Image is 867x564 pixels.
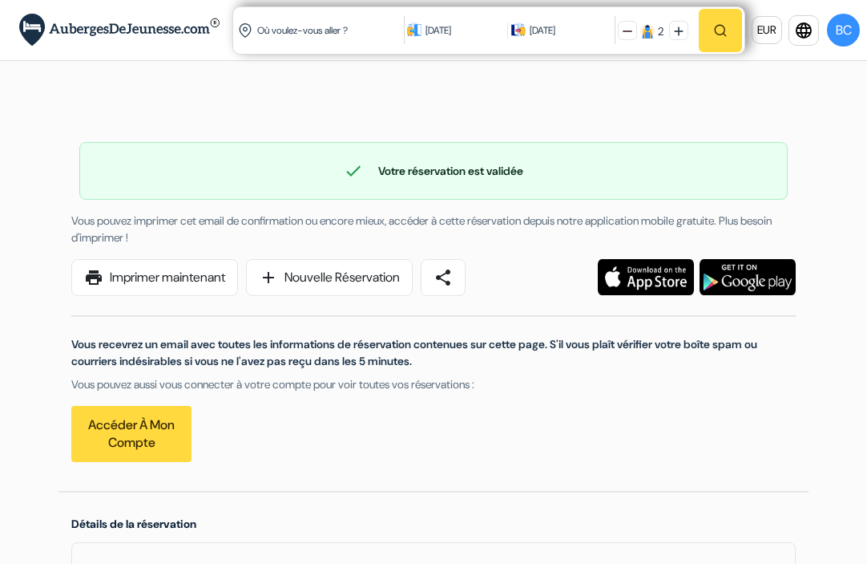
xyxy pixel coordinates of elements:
div: [DATE] [425,22,499,39]
p: Vous recevrez un email avec toutes les informations de réservation contenues sur cette page. S'il... [71,336,796,370]
img: plus [674,26,684,36]
span: check [344,161,363,181]
img: calendarIcon icon [511,22,526,37]
img: minus [623,26,632,36]
a: language [788,15,819,46]
a: Accéder à mon compte [71,406,192,462]
span: Vous pouvez imprimer cet email de confirmation ou encore mieux, accéder à cette réservation depui... [71,213,772,245]
div: 2 [658,23,663,40]
button: BC [825,12,861,48]
a: share [421,259,466,296]
img: guest icon [640,24,655,39]
input: Ville, université ou logement [256,10,366,50]
div: Votre réservation est validée [80,161,787,181]
img: Téléchargez l'application gratuite [598,259,694,295]
span: add [259,268,278,287]
img: Téléchargez l'application gratuite [700,259,796,295]
span: print [84,268,103,287]
img: location icon [238,23,252,38]
a: printImprimer maintenant [71,259,238,296]
a: EUR [752,16,782,44]
span: Détails de la réservation [71,517,196,531]
img: calendarIcon icon [407,22,421,37]
div: [DATE] [530,22,555,39]
a: addNouvelle Réservation [246,259,413,296]
p: Vous pouvez aussi vous connecter à votre compte pour voir toutes vos réservations : [71,376,796,393]
span: share [433,268,453,287]
i: language [794,21,813,40]
img: AubergesDeJeunesse.com [19,14,220,47]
